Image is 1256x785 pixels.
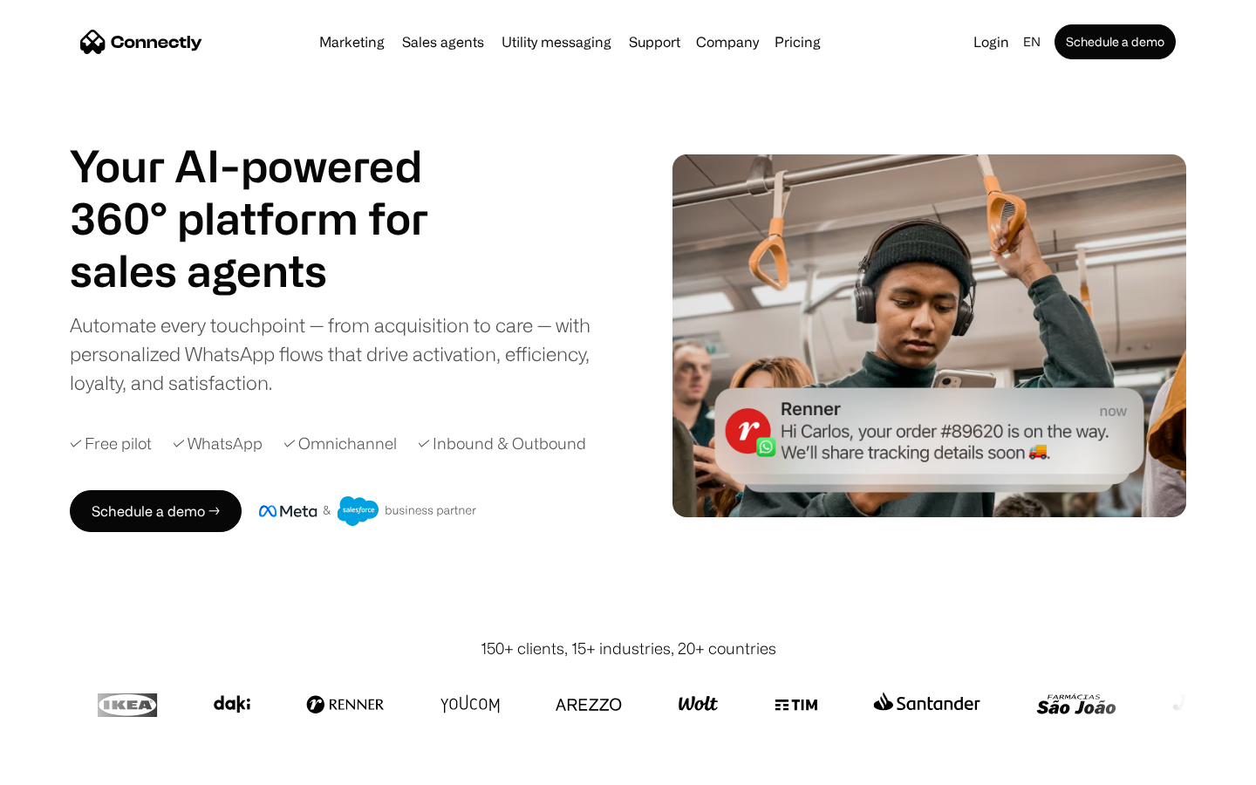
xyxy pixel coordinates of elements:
[35,754,105,779] ul: Language list
[17,753,105,779] aside: Language selected: English
[481,637,776,660] div: 150+ clients, 15+ industries, 20+ countries
[696,30,759,54] div: Company
[283,432,397,455] div: ✓ Omnichannel
[418,432,586,455] div: ✓ Inbound & Outbound
[395,35,491,49] a: Sales agents
[622,35,687,49] a: Support
[1055,24,1176,59] a: Schedule a demo
[70,311,619,397] div: Automate every touchpoint — from acquisition to care — with personalized WhatsApp flows that driv...
[495,35,618,49] a: Utility messaging
[70,432,152,455] div: ✓ Free pilot
[70,244,471,297] h1: sales agents
[1023,30,1041,54] div: en
[312,35,392,49] a: Marketing
[173,432,263,455] div: ✓ WhatsApp
[70,140,471,244] h1: Your AI-powered 360° platform for
[768,35,828,49] a: Pricing
[259,496,477,526] img: Meta and Salesforce business partner badge.
[966,30,1016,54] a: Login
[70,490,242,532] a: Schedule a demo →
